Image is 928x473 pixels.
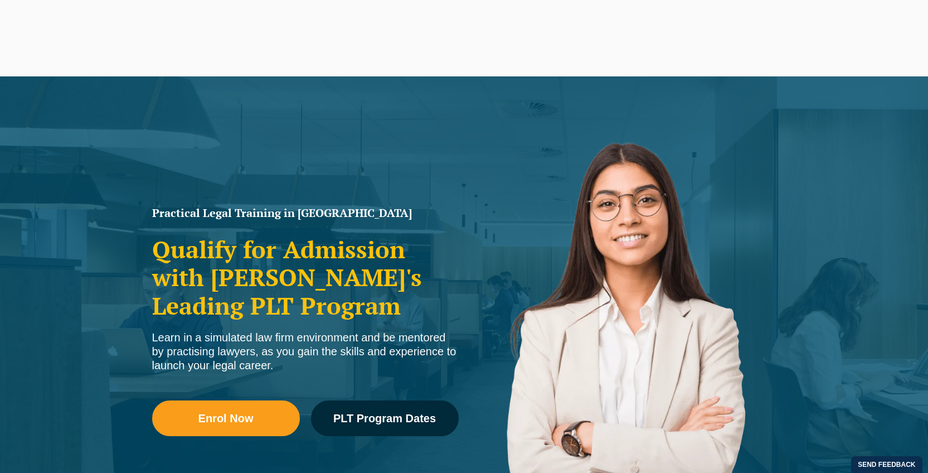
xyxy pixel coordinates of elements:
a: Enrol Now [152,400,300,436]
h2: Qualify for Admission with [PERSON_NAME]'s Leading PLT Program [152,235,459,320]
h1: Practical Legal Training in [GEOGRAPHIC_DATA] [152,207,459,219]
div: Learn in a simulated law firm environment and be mentored by practising lawyers, as you gain the ... [152,331,459,373]
span: Enrol Now [198,413,254,424]
a: PLT Program Dates [311,400,459,436]
span: PLT Program Dates [333,413,436,424]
